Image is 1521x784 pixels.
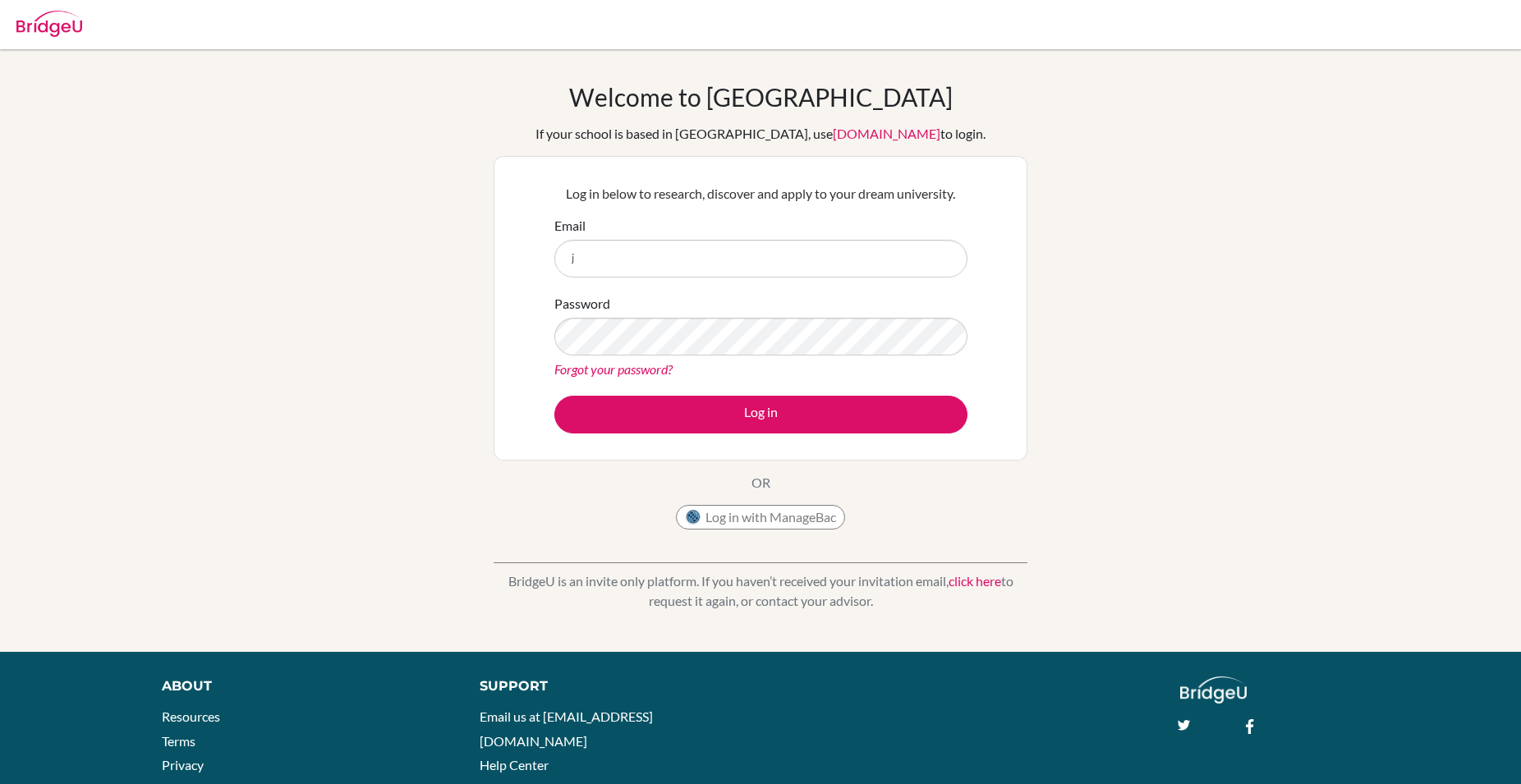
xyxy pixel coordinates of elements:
[833,126,940,141] a: [DOMAIN_NAME]
[554,216,586,236] label: Email
[480,676,742,696] div: Support
[676,505,845,530] button: Log in with ManageBac
[162,708,220,724] a: Resources
[162,757,204,773] a: Privacy
[480,757,549,773] a: Help Center
[494,571,1027,611] p: BridgeU is an invite only platform. If you haven’t received your invitation email, to request it ...
[569,82,953,112] h1: Welcome to [GEOGRAPHIC_DATA]
[554,184,967,204] p: Log in below to research, discover and apply to your dream university.
[535,124,986,144] div: If your school is based in [GEOGRAPHIC_DATA], use to login.
[1180,676,1247,704] img: logo_white@2x-f4f0deed5e89b7ecb1c2cc34c3e3d731f90f0f143d5ea2071677605dd97b5244.png
[554,294,610,314] label: Password
[554,361,673,377] a: Forgot your password?
[162,676,443,696] div: About
[480,708,653,749] a: Email us at [EMAIL_ADDRESS][DOMAIN_NAME]
[162,733,195,749] a: Terms
[949,573,1001,589] a: click here
[554,396,967,433] button: Log in
[16,11,82,37] img: Bridge-U
[751,473,770,493] p: OR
